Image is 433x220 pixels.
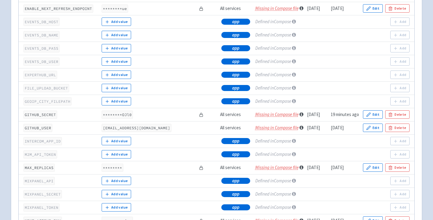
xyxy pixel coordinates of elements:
a: Defined in Compose [255,138,291,144]
button: Add [390,137,410,145]
button: Add [390,31,410,39]
button: Add value [102,57,131,66]
span: app [232,204,239,210]
span: app [232,45,239,51]
span: app [232,151,239,157]
i: Missing in Compose file [255,5,299,11]
button: Edit [363,124,383,132]
code: EXPERTHUB_URL [23,71,57,79]
button: Add value [102,17,131,26]
button: Add [390,71,410,79]
span: app [232,98,239,104]
button: Add value [102,190,131,198]
button: Add value [102,84,131,92]
code: EVENTS_DB_NAME [23,31,60,39]
button: Add [390,57,410,66]
code: EVENTS_DB_HOST [23,18,60,26]
time: 19 minutes ago [331,112,359,117]
td: All services [218,121,253,134]
button: Delete [385,4,410,13]
code: EVENTS_DB_PASS [23,44,60,52]
button: Add [390,44,410,52]
a: Defined in Compose [255,85,291,91]
code: MAX_REPLICAS [23,164,55,172]
a: Defined in Compose [255,178,291,184]
code: GITHUB_SECRET [23,111,57,119]
button: Add [390,17,410,26]
button: Add [390,177,410,185]
a: Defined in Compose [255,58,291,64]
button: Add value [102,44,131,52]
code: MIXPANEL_SECRET [23,190,62,198]
span: app [232,191,239,197]
span: app [232,178,239,184]
time: [DATE] [331,165,344,170]
time: [DATE] [307,165,320,170]
a: Defined in Compose [255,19,291,24]
span: app [232,72,239,78]
code: GITHUB_USER [23,124,52,132]
code: GEOIP_CITY_FILEPATH [23,97,72,105]
code: M2M_API_TOKEN [23,150,57,159]
code: MIXPANEL_API [23,177,55,185]
button: Add value [102,71,131,79]
time: [DATE] [307,5,320,11]
code: FILE_UPLOAD_BUCKET [23,84,69,92]
button: Edit [363,110,383,119]
a: Defined in Compose [255,151,291,157]
span: app [232,138,239,144]
time: [DATE] [307,125,320,130]
a: Defined in Compose [255,32,291,38]
button: Add [390,203,410,212]
button: Delete [385,110,410,119]
i: Missing in Compose file [255,125,299,130]
code: [EMAIL_ADDRESS][DOMAIN_NAME] [102,124,171,132]
code: INTERCOM_APP_ID [23,137,62,145]
button: Add value [102,177,131,185]
button: Add [390,190,410,198]
button: Edit [363,4,383,13]
i: Missing in Compose file [255,112,299,117]
time: [DATE] [331,5,344,11]
button: Add [390,150,410,159]
button: Edit [363,163,383,172]
button: Add value [102,137,131,145]
span: app [232,85,239,91]
span: app [232,19,239,25]
button: Add value [102,31,131,39]
td: All services [218,2,253,15]
button: Delete [385,124,410,132]
button: Add [390,97,410,105]
time: [DATE] [307,112,320,117]
button: Add [390,84,410,92]
a: Defined in Compose [255,204,291,210]
a: Defined in Compose [255,98,291,104]
code: MIXPANEL_TOKEN [23,203,60,212]
span: app [232,32,239,38]
span: app [232,58,239,64]
a: Defined in Compose [255,191,291,197]
code: EVENTS_DB_USER [23,58,60,66]
code: ENABLE_NEXT_REFRESH_ENDPOINT [23,5,93,13]
button: Add value [102,97,131,105]
button: Add value [102,203,131,212]
time: [DATE] [331,125,344,130]
td: All services [218,161,253,174]
a: Defined in Compose [255,45,291,51]
i: Missing in Compose file [255,165,299,170]
a: Defined in Compose [255,72,291,77]
button: Add value [102,150,131,159]
button: Delete [385,163,410,172]
td: All services [218,108,253,121]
